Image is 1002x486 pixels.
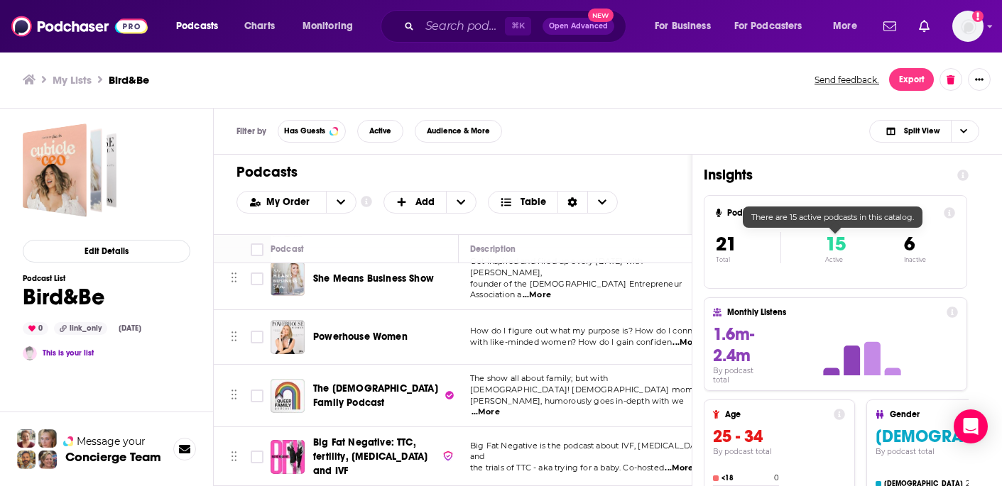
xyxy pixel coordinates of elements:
[53,73,92,87] a: My Lists
[810,74,883,86] button: Send feedback.
[904,127,940,135] span: Split View
[236,163,658,181] h1: Podcasts
[54,322,107,335] div: link_only
[470,337,672,347] span: with like-minded women? How do I gain confiden
[415,197,435,207] span: Add
[357,120,403,143] button: Active
[442,450,454,462] img: verified Badge
[823,15,875,38] button: open menu
[17,451,36,469] img: Jon Profile
[313,272,434,286] a: She Means Business Show
[23,240,190,263] button: Edit Details
[383,191,477,214] button: + Add
[878,14,902,38] a: Show notifications dropdown
[176,16,218,36] span: Podcasts
[713,426,845,447] h3: 25 - 34
[271,379,305,413] img: The Queer Family Podcast
[17,429,36,448] img: Sydney Profile
[913,14,935,38] a: Show notifications dropdown
[721,474,771,482] h4: <18
[313,272,434,285] span: She Means Business Show
[543,18,614,35] button: Open AdvancedNew
[523,289,551,301] span: ...More
[369,127,391,135] span: Active
[672,337,701,348] span: ...More
[704,166,946,184] h1: Insights
[284,127,325,135] span: Has Guests
[43,348,94,358] a: This is your list
[229,385,239,407] button: Move
[313,330,408,344] a: Powerhouse Women
[237,197,326,207] button: open menu
[716,256,780,263] p: Total
[236,126,266,136] h3: Filter by
[65,450,161,464] h3: Concierge Team
[38,429,57,448] img: Jules Profile
[415,120,502,143] button: Audience & More
[472,407,500,418] span: ...More
[869,120,979,143] button: Choose View
[394,10,640,43] div: Search podcasts, credits, & more...
[774,473,779,482] h4: 0
[11,13,148,40] a: Podchaser - Follow, Share and Rate Podcasts
[326,192,356,213] button: open menu
[271,440,305,474] img: Big Fat Negative: TTC, fertility, infertility and IVF
[725,15,823,38] button: open menu
[952,11,984,42] span: Logged in as amandagibson
[470,441,709,462] span: Big Fat Negative is the podcast about IVF, [MEDICAL_DATA] and
[655,16,711,36] span: For Business
[727,208,938,218] h4: Podcast
[825,256,846,263] p: Active
[266,197,315,207] span: My Order
[833,16,857,36] span: More
[166,15,236,38] button: open menu
[271,320,305,354] img: Powerhouse Women
[952,11,984,42] img: User Profile
[725,409,828,419] h4: Age
[244,16,275,36] span: Charts
[361,195,372,209] a: Show additional information
[271,262,305,296] img: She Means Business Show
[549,23,608,30] span: Open Advanced
[313,436,454,478] a: Big Fat Negative: TTC, fertility, [MEDICAL_DATA] and IVF
[23,123,116,217] a: Bird&Be
[313,436,428,477] span: Big Fat Negative: TTC, fertility, [MEDICAL_DATA] and IVF
[236,191,356,214] h2: Choose List sort
[251,272,263,285] span: Toggle select row
[470,463,664,473] span: the trials of TTC - aka trying for a baby. Co-hosted
[470,373,695,394] span: The show all about family; but with [DEMOGRAPHIC_DATA]! [DEMOGRAPHIC_DATA] mom,
[420,15,505,38] input: Search podcasts, credits, & more...
[713,447,845,456] h4: By podcast total
[716,232,736,256] span: 21
[488,191,618,214] button: Choose View
[954,409,988,443] div: Open Intercom Messenger
[293,15,371,38] button: open menu
[23,346,37,360] img: Amanda Gibson
[229,268,239,289] button: Move
[734,16,802,36] span: For Podcasters
[23,283,147,311] h1: Bird&Be
[113,323,147,334] div: [DATE]
[889,68,934,91] button: Export
[972,11,984,22] svg: Add a profile image
[23,322,48,335] div: 0
[271,241,304,258] div: Podcast
[23,274,147,283] h3: Podcast List
[727,307,940,317] h4: Monthly Listens
[38,451,57,469] img: Barbara Profile
[713,366,771,385] h4: By podcast total
[229,326,239,348] button: Move
[427,127,490,135] span: Audience & More
[557,192,587,213] div: Sort Direction
[904,256,926,263] p: Inactive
